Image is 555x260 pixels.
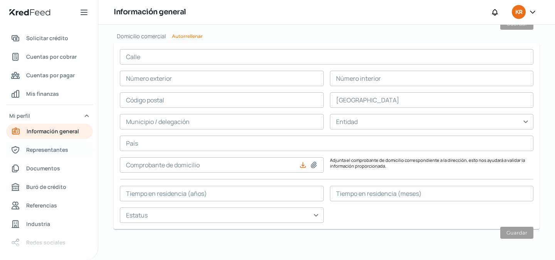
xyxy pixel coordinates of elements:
a: Cuentas por pagar [6,68,93,83]
a: Buró de crédito [6,179,93,195]
a: Solicitar crédito [6,31,93,46]
span: Representantes [26,145,68,155]
span: Información general [27,126,79,136]
span: Industria [26,219,50,229]
a: Industria [6,216,93,232]
span: Buró de crédito [26,182,66,192]
a: Información general [6,124,93,139]
button: Autorrellenar [172,34,203,39]
a: Cuentas por cobrar [6,49,93,65]
span: Solicitar crédito [26,33,68,43]
h1: Información general [114,7,186,18]
p: Adjunta el comprobante de domicilio correspondiente a la dirección, esto nos ayudará a validar la... [330,157,534,173]
a: Documentos [6,161,93,176]
span: KR [515,8,522,17]
h2: Domicilio comercial [114,32,540,40]
span: Referencias [26,201,57,210]
a: Redes sociales [6,235,93,250]
span: Mis finanzas [26,89,59,99]
a: Referencias [6,198,93,213]
a: Representantes [6,142,93,158]
span: Documentos [26,163,60,173]
span: Cuentas por pagar [26,70,75,80]
button: Guardar [500,227,533,239]
a: Mis finanzas [6,86,93,102]
span: Redes sociales [26,238,66,247]
span: Cuentas por cobrar [26,52,77,61]
span: Mi perfil [9,111,30,121]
